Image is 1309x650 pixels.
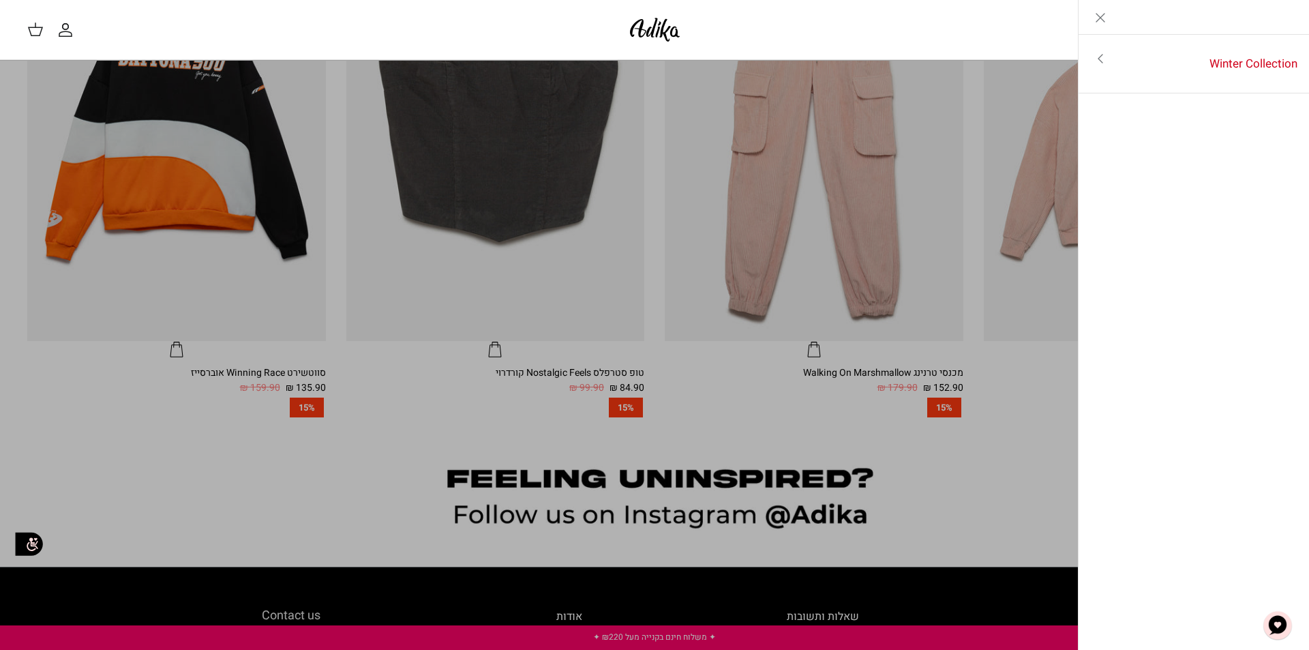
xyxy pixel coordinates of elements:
a: החשבון שלי [57,22,79,38]
img: Adika IL [626,14,684,46]
button: צ'אט [1257,605,1298,646]
img: accessibility_icon02.svg [10,526,48,563]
